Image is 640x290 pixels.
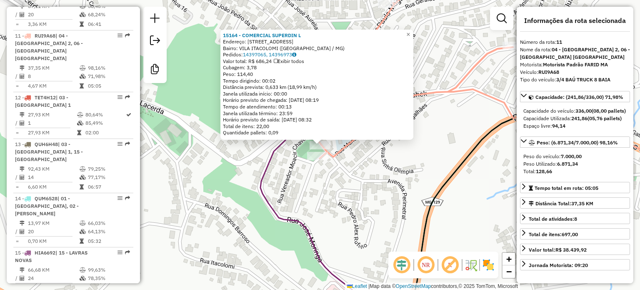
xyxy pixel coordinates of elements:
a: OpenStreetMap [396,283,431,289]
i: Tempo total em rota [80,239,84,244]
td: 68,24% [87,10,130,19]
div: Peso: 114,40 [223,71,411,78]
td: / [15,173,19,182]
span: HIA6692 [35,250,55,256]
div: Total de itens: [529,231,578,238]
i: % de utilização do peso [80,267,86,272]
a: Valor total:R$ 38.439,92 [520,244,630,255]
td: 80,64% [85,111,125,119]
span: | 01 - [GEOGRAPHIC_DATA], 02 - [PERSON_NAME] [15,195,79,217]
div: Tempo de atendimento: 00:13 [223,32,411,136]
a: Close popup [403,29,413,39]
em: Rota exportada [125,141,130,146]
td: / [15,72,19,81]
td: 79,25% [87,165,130,173]
div: Cubagem: 3,78 [223,64,411,71]
div: Janela utilizada início: 00:00 [223,91,411,97]
td: 02:00 [85,129,125,137]
td: 6,60 KM [27,183,79,191]
em: Opções [117,33,122,38]
div: Capacidade Utilizada: [523,115,627,122]
i: % de utilização do peso [80,66,86,71]
a: 14397065, 14396973 [243,51,296,58]
span: 12 - [15,94,71,108]
a: Capacidade: (241,86/336,00) 71,98% [520,91,630,102]
div: Capacidade do veículo: [523,107,627,115]
div: Total de itens: 22,00 [223,123,411,130]
td: 4,67 KM [27,82,79,90]
div: Valor total: R$ 686,24 [223,58,411,65]
a: Exportar sessão [147,32,163,51]
strong: (08,00 pallets) [592,108,626,114]
td: 06:41 [87,20,130,28]
span: | 03 - [GEOGRAPHIC_DATA] 1, 15 - [GEOGRAPHIC_DATA] [15,141,83,162]
i: Tempo total em rota [80,83,84,88]
div: Nome da rota: [520,46,630,61]
td: / [15,274,19,282]
span: Peso: (6.871,34/7.000,00) 98,16% [537,139,618,146]
strong: 697,00 [562,231,578,237]
div: Map data © contributors,© 2025 TomTom, Microsoft [345,283,520,290]
i: % de utilização da cubagem [80,12,86,17]
span: 15 - [15,250,87,263]
span: Total de atividades: [529,216,577,222]
td: / [15,227,19,236]
em: Opções [117,95,122,100]
strong: 04 - [GEOGRAPHIC_DATA] 2, 06 - [GEOGRAPHIC_DATA] [GEOGRAPHIC_DATA] [520,46,630,60]
i: Tempo total em rota [80,22,84,27]
i: Tempo total em rota [77,130,81,135]
strong: Motorista Padrão FARID MA [543,61,608,68]
strong: RUI9A68 [538,69,559,75]
div: Capacidade: (241,86/336,00) 71,98% [520,104,630,133]
a: Peso: (6.871,34/7.000,00) 98,16% [520,136,630,148]
i: Distância Total [20,112,25,117]
div: Bairro: VILA ITACOLOMI ([GEOGRAPHIC_DATA] / MG) [223,45,411,52]
span: 13 - [15,141,83,162]
td: 92,43 KM [27,165,79,173]
a: Leaflet [347,283,367,289]
img: Exibir/Ocultar setores [482,258,495,272]
span: Ocultar NR [416,255,436,275]
td: 71,98% [87,72,130,81]
div: Veículo: [520,68,630,76]
div: Horário previsto de saída: [DATE] 08:32 [223,116,411,123]
span: 11 - [15,33,83,61]
div: Jornada Motorista: 09:20 [529,262,588,269]
td: 99,63% [87,266,130,274]
i: Tempo total em rota [80,184,84,189]
td: 3,36 KM [27,20,79,28]
td: 05:32 [87,237,130,245]
div: Total: [523,168,627,175]
em: Opções [117,250,122,255]
a: Zoom out [502,265,515,278]
i: % de utilização da cubagem [77,121,83,126]
td: 06:57 [87,183,130,191]
i: % de utilização da cubagem [80,229,86,234]
td: = [15,237,19,245]
div: Quantidade pallets: 0,09 [223,129,411,136]
td: 20 [27,10,79,19]
td: 27,93 KM [27,129,77,137]
i: Total de Atividades [20,12,25,17]
i: % de utilização da cubagem [80,276,86,281]
td: 85,49% [85,119,125,127]
div: Pedidos: [223,51,411,58]
a: Total de itens:697,00 [520,228,630,240]
div: Tempo dirigindo: 00:02 [223,78,411,84]
strong: 241,86 [571,115,587,121]
div: Distância Total: [529,200,593,207]
img: Fluxo de ruas [464,258,477,272]
div: Horário previsto de chegada: [DATE] 08:19 [223,97,411,103]
span: 37,35 KM [571,200,593,207]
i: Distância Total [20,221,25,226]
i: Rota otimizada [126,112,131,117]
td: 14 [27,173,79,182]
strong: 8 [574,216,577,222]
span: Exibir todos [274,58,304,64]
div: Peso: (6.871,34/7.000,00) 98,16% [520,149,630,179]
a: Tempo total em rota: 05:05 [520,182,630,193]
td: = [15,129,19,137]
strong: (05,76 pallets) [587,115,622,121]
td: 67,11 KM [27,2,79,10]
td: 68,40% [87,2,130,10]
